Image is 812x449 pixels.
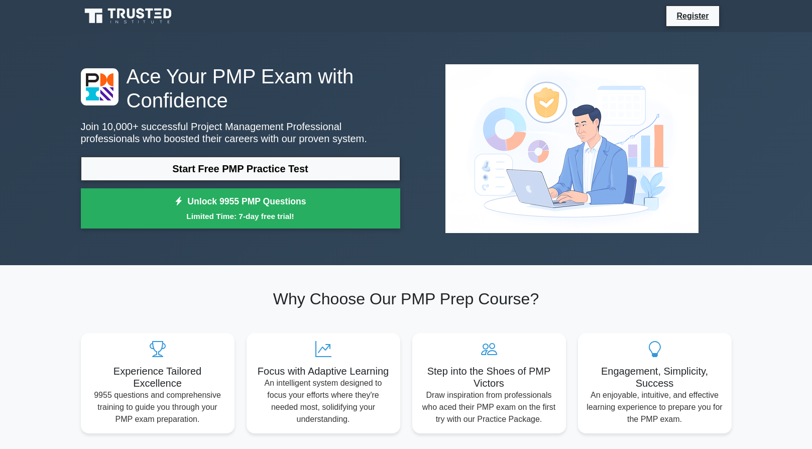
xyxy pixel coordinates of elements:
small: Limited Time: 7-day free trial! [93,210,388,222]
p: 9955 questions and comprehensive training to guide you through your PMP exam preparation. [89,389,226,425]
a: Unlock 9955 PMP QuestionsLimited Time: 7-day free trial! [81,188,400,229]
h5: Focus with Adaptive Learning [255,365,392,377]
h1: Ace Your PMP Exam with Confidence [81,64,400,113]
img: Project Management Professional Preview [437,56,707,241]
h2: Why Choose Our PMP Prep Course? [81,289,732,308]
h5: Experience Tailored Excellence [89,365,226,389]
a: Start Free PMP Practice Test [81,157,400,181]
p: Join 10,000+ successful Project Management Professional professionals who boosted their careers w... [81,121,400,145]
h5: Step into the Shoes of PMP Victors [420,365,558,389]
p: Draw inspiration from professionals who aced their PMP exam on the first try with our Practice Pa... [420,389,558,425]
h5: Engagement, Simplicity, Success [586,365,724,389]
a: Register [670,10,715,22]
p: An enjoyable, intuitive, and effective learning experience to prepare you for the PMP exam. [586,389,724,425]
p: An intelligent system designed to focus your efforts where they're needed most, solidifying your ... [255,377,392,425]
